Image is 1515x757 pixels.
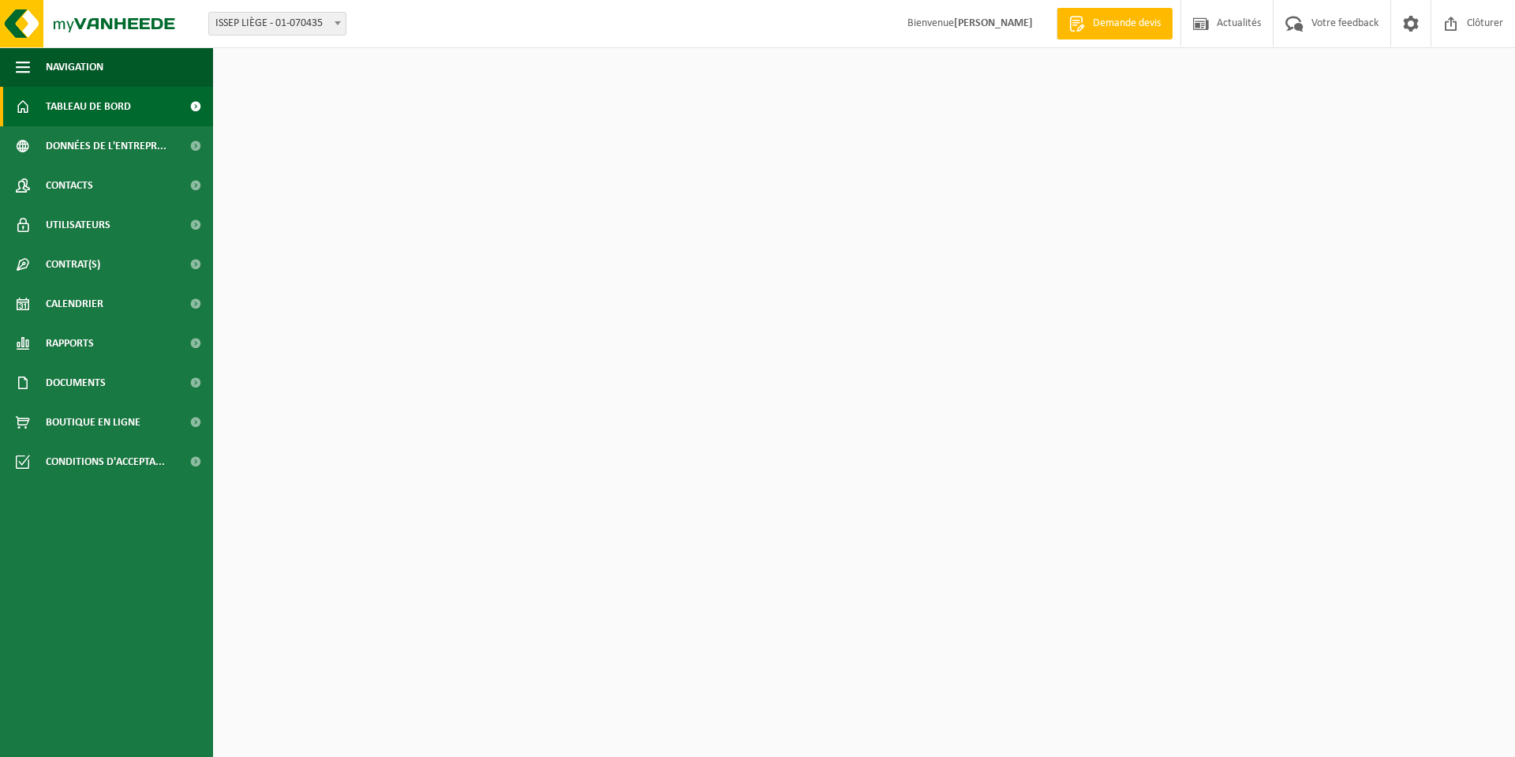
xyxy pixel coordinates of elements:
span: Conditions d'accepta... [46,442,165,482]
span: ISSEP LIÈGE - 01-070435 [208,12,346,36]
a: Demande devis [1057,8,1173,39]
span: Documents [46,363,106,403]
span: Rapports [46,324,94,363]
span: Demande devis [1089,16,1165,32]
span: ISSEP LIÈGE - 01-070435 [209,13,346,35]
strong: [PERSON_NAME] [954,17,1033,29]
span: Contacts [46,166,93,205]
span: Données de l'entrepr... [46,126,166,166]
span: Tableau de bord [46,87,131,126]
span: Boutique en ligne [46,403,140,442]
span: Calendrier [46,284,103,324]
span: Utilisateurs [46,205,110,245]
span: Contrat(s) [46,245,100,284]
span: Navigation [46,47,103,87]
